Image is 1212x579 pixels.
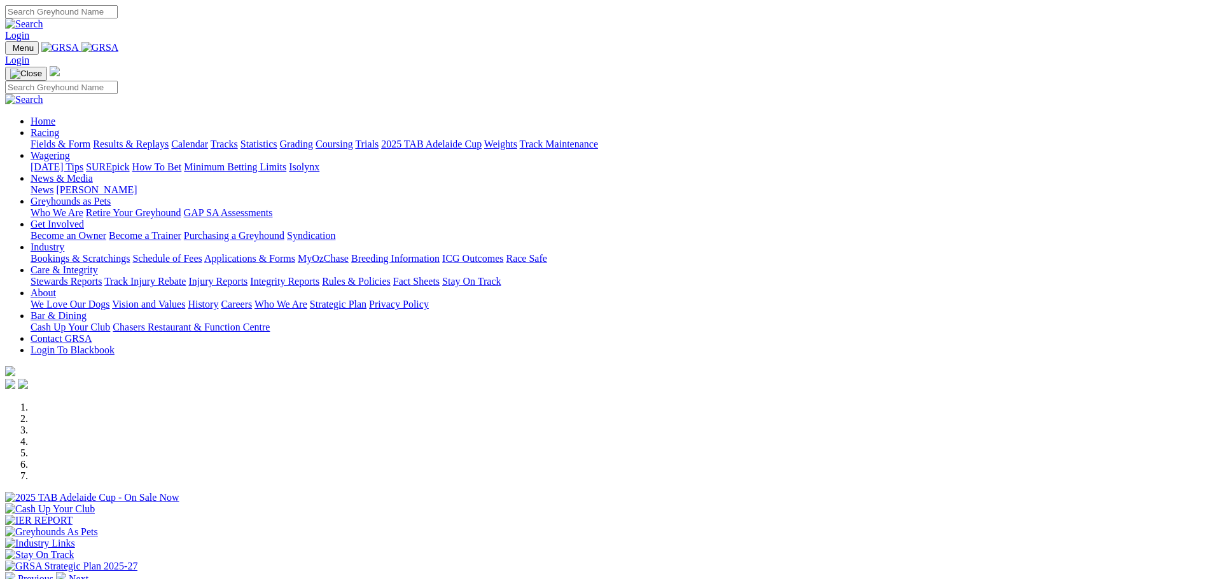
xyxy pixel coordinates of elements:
img: logo-grsa-white.png [50,66,60,76]
a: MyOzChase [298,253,349,264]
a: Login [5,55,29,65]
a: Who We Are [31,207,83,218]
a: Trials [355,139,379,149]
a: Get Involved [31,219,84,229]
div: News & Media [31,184,1207,196]
a: Purchasing a Greyhound [184,230,284,241]
img: logo-grsa-white.png [5,366,15,376]
img: Cash Up Your Club [5,503,95,515]
a: Become an Owner [31,230,106,241]
a: Rules & Policies [322,276,391,287]
a: Bar & Dining [31,310,87,321]
a: Integrity Reports [250,276,319,287]
a: Wagering [31,150,70,161]
a: Track Injury Rebate [104,276,186,287]
a: Industry [31,242,64,252]
a: Racing [31,127,59,138]
a: Applications & Forms [204,253,295,264]
a: 2025 TAB Adelaide Cup [381,139,482,149]
img: Greyhounds As Pets [5,526,98,538]
a: GAP SA Assessments [184,207,273,218]
a: Privacy Policy [369,299,429,310]
a: [DATE] Tips [31,161,83,172]
a: Contact GRSA [31,333,92,344]
a: Statistics [240,139,277,149]
div: Greyhounds as Pets [31,207,1207,219]
a: Care & Integrity [31,264,98,275]
a: How To Bet [132,161,182,172]
a: Greyhounds as Pets [31,196,111,207]
a: Grading [280,139,313,149]
a: Stewards Reports [31,276,102,287]
a: Stay On Track [442,276,501,287]
a: SUREpick [86,161,129,172]
button: Toggle navigation [5,67,47,81]
div: Bar & Dining [31,322,1207,333]
a: Bookings & Scratchings [31,253,130,264]
img: Close [10,69,42,79]
a: Minimum Betting Limits [184,161,286,172]
a: Coursing [316,139,353,149]
a: Home [31,116,55,126]
a: Breeding Information [351,253,440,264]
a: Schedule of Fees [132,253,202,264]
a: Vision and Values [112,299,185,310]
img: GRSA [81,42,119,53]
a: Weights [484,139,517,149]
a: Fact Sheets [393,276,440,287]
a: Chasers Restaurant & Function Centre [113,322,270,332]
div: About [31,299,1207,310]
img: twitter.svg [18,379,28,389]
a: Retire Your Greyhound [86,207,181,218]
a: [PERSON_NAME] [56,184,137,195]
a: History [188,299,218,310]
input: Search [5,5,118,18]
a: Login [5,30,29,41]
div: Get Involved [31,230,1207,242]
img: Search [5,18,43,30]
img: IER REPORT [5,515,73,526]
a: Syndication [287,230,335,241]
a: Who We Are [254,299,307,310]
div: Wagering [31,161,1207,173]
img: facebook.svg [5,379,15,389]
a: We Love Our Dogs [31,299,109,310]
img: 2025 TAB Adelaide Cup - On Sale Now [5,492,179,503]
a: Isolynx [289,161,319,172]
a: Injury Reports [188,276,247,287]
a: Results & Replays [93,139,169,149]
img: GRSA Strategic Plan 2025-27 [5,561,137,572]
a: Tracks [211,139,238,149]
a: Careers [221,299,252,310]
img: Stay On Track [5,549,74,561]
a: ICG Outcomes [442,253,503,264]
a: Race Safe [506,253,547,264]
div: Industry [31,253,1207,264]
img: Industry Links [5,538,75,549]
a: About [31,287,56,298]
span: Menu [13,43,34,53]
div: Care & Integrity [31,276,1207,287]
div: Racing [31,139,1207,150]
input: Search [5,81,118,94]
a: Track Maintenance [520,139,598,149]
a: Calendar [171,139,208,149]
a: Fields & Form [31,139,90,149]
a: News & Media [31,173,93,184]
a: Strategic Plan [310,299,366,310]
button: Toggle navigation [5,41,39,55]
img: GRSA [41,42,79,53]
a: Cash Up Your Club [31,322,110,332]
a: Login To Blackbook [31,344,115,355]
img: Search [5,94,43,106]
a: Become a Trainer [109,230,181,241]
a: News [31,184,53,195]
